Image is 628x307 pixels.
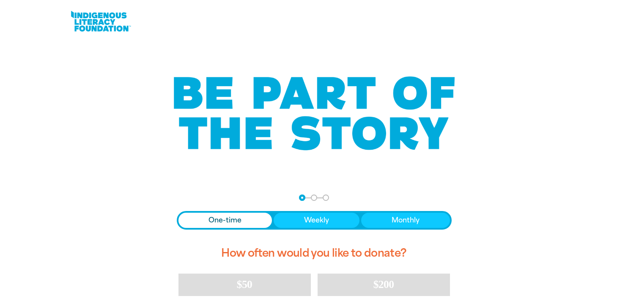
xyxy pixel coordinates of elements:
[237,278,252,291] span: $50
[208,215,241,225] span: One-time
[178,213,272,228] button: One-time
[304,215,329,225] span: Weekly
[361,213,450,228] button: Monthly
[178,274,311,296] button: $50
[299,195,305,201] button: Navigate to step 1 of 3 to enter your donation amount
[177,240,452,267] h2: How often would you like to donate?
[274,213,359,228] button: Weekly
[318,274,450,296] button: $200
[373,278,394,291] span: $200
[311,195,317,201] button: Navigate to step 2 of 3 to enter your details
[177,211,452,230] div: Donation frequency
[392,215,420,225] span: Monthly
[166,60,462,167] img: Be part of the story
[323,195,329,201] button: Navigate to step 3 of 3 to enter your payment details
